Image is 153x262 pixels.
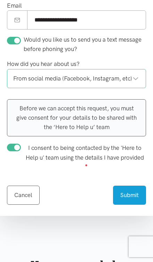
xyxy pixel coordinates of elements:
[85,162,88,168] sup: ●
[7,186,40,205] a: Cancel
[7,59,80,69] label: How did you hear about us?
[26,144,144,161] span: I consent to being contacted by the 'Here to Help u' team using the details I have provided
[27,10,146,29] input: Email
[7,1,22,10] label: Email
[7,99,146,137] div: Before we can accept this request, you must give consent for your details to be shared with the ‘...
[113,186,146,205] button: Submit
[24,36,142,52] span: Would you like us to send you a text message before phoning you?
[13,74,139,83] div: From social media (Facebook, Instagram, etc)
